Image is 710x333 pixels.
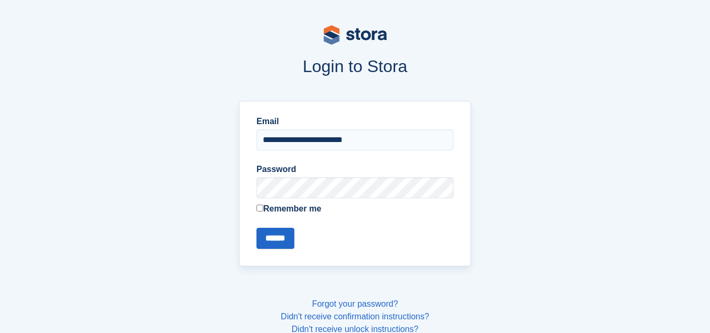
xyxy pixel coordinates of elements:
a: Didn't receive confirmation instructions? [281,312,429,321]
label: Email [256,115,454,128]
label: Password [256,163,454,176]
input: Remember me [256,205,263,211]
label: Remember me [256,203,454,215]
img: stora-logo-53a41332b3708ae10de48c4981b4e9114cc0af31d8433b30ea865607fb682f29.svg [324,25,387,45]
a: Forgot your password? [312,299,398,308]
h1: Login to Stora [68,57,642,76]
